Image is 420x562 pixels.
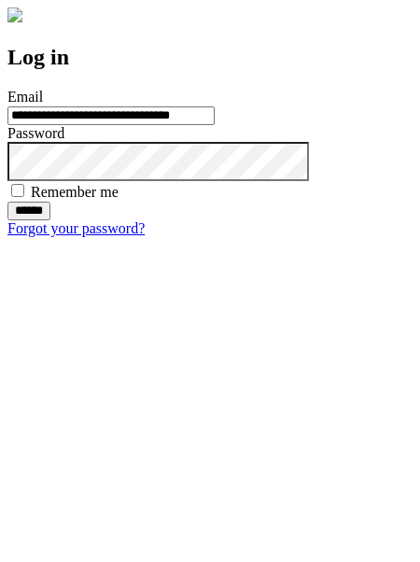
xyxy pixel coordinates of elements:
[7,220,145,236] a: Forgot your password?
[7,45,413,70] h2: Log in
[31,184,119,200] label: Remember me
[7,7,22,22] img: logo-4e3dc11c47720685a147b03b5a06dd966a58ff35d612b21f08c02c0306f2b779.png
[7,89,43,105] label: Email
[7,125,64,141] label: Password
